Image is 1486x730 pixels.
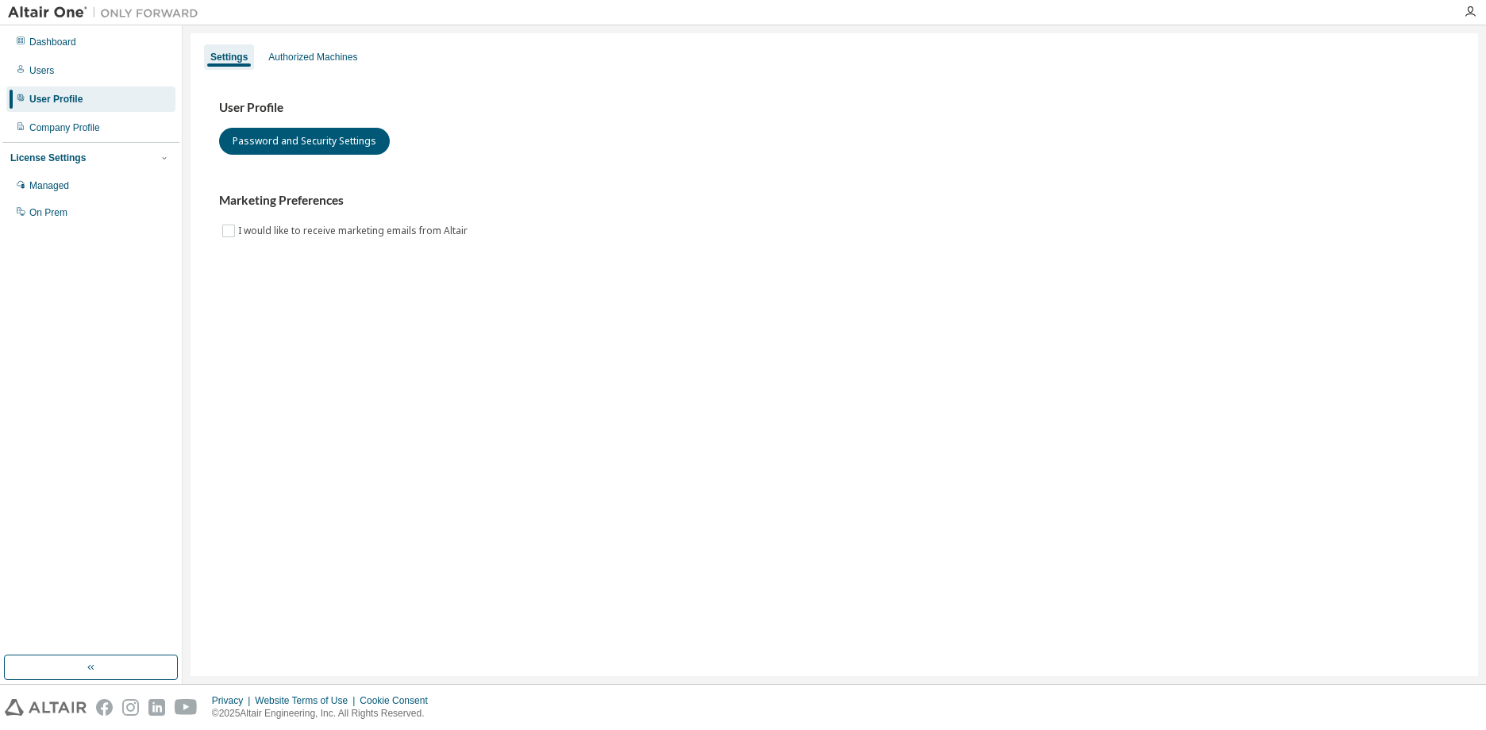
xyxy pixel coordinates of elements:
p: © 2025 Altair Engineering, Inc. All Rights Reserved. [212,707,437,720]
div: Dashboard [29,36,76,48]
img: instagram.svg [122,699,139,716]
label: I would like to receive marketing emails from Altair [238,221,471,240]
div: Managed [29,179,69,192]
div: User Profile [29,93,83,106]
img: altair_logo.svg [5,699,87,716]
div: Cookie Consent [360,694,437,707]
div: Company Profile [29,121,100,134]
img: Altair One [8,5,206,21]
h3: Marketing Preferences [219,193,1449,209]
div: License Settings [10,152,86,164]
h3: User Profile [219,100,1449,116]
img: facebook.svg [96,699,113,716]
img: youtube.svg [175,699,198,716]
button: Password and Security Settings [219,128,390,155]
div: Settings [210,51,248,63]
div: On Prem [29,206,67,219]
img: linkedin.svg [148,699,165,716]
div: Authorized Machines [268,51,357,63]
div: Users [29,64,54,77]
div: Website Terms of Use [255,694,360,707]
div: Privacy [212,694,255,707]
